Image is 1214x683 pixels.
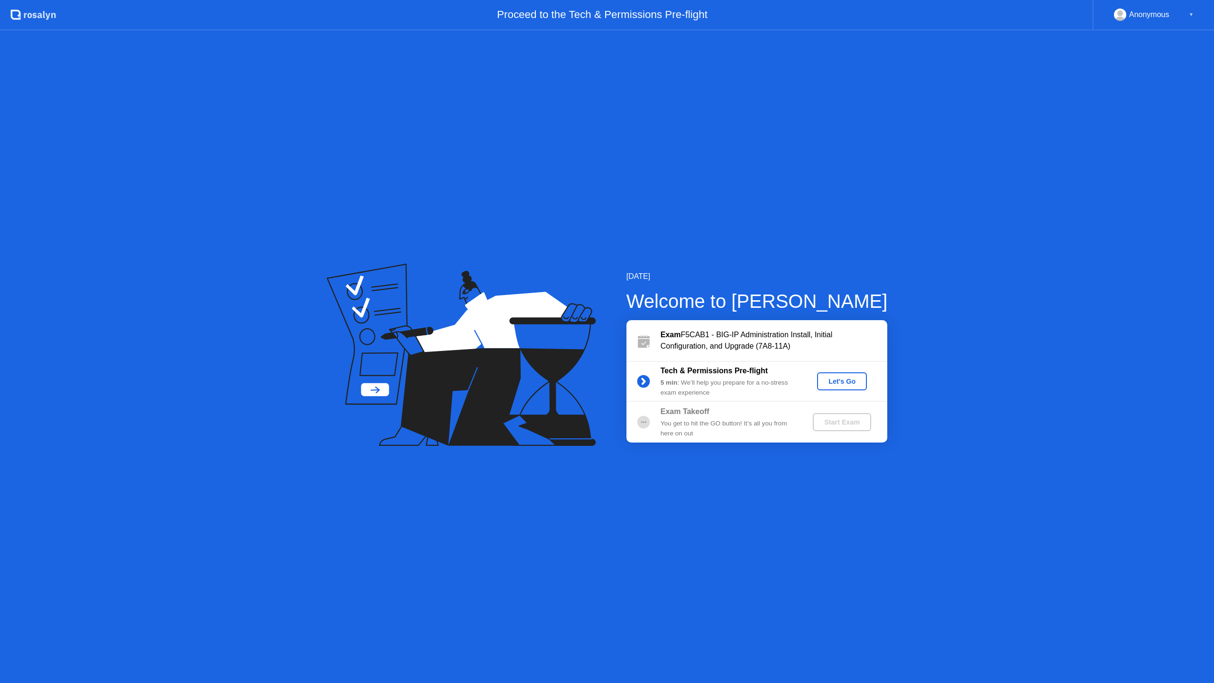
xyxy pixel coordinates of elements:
[661,329,887,352] div: F5CAB1 - BIG-IP Administration Install, Initial Configuration, and Upgrade (7A8-11A)
[661,379,678,386] b: 5 min
[661,367,768,375] b: Tech & Permissions Pre-flight
[1129,9,1169,21] div: Anonymous
[626,271,888,282] div: [DATE]
[661,378,797,397] div: : We’ll help you prepare for a no-stress exam experience
[626,287,888,315] div: Welcome to [PERSON_NAME]
[661,331,681,339] b: Exam
[817,372,867,390] button: Let's Go
[661,407,709,415] b: Exam Takeoff
[1189,9,1194,21] div: ▼
[821,378,863,385] div: Let's Go
[661,419,797,438] div: You get to hit the GO button! It’s all you from here on out
[813,413,871,431] button: Start Exam
[817,418,867,426] div: Start Exam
